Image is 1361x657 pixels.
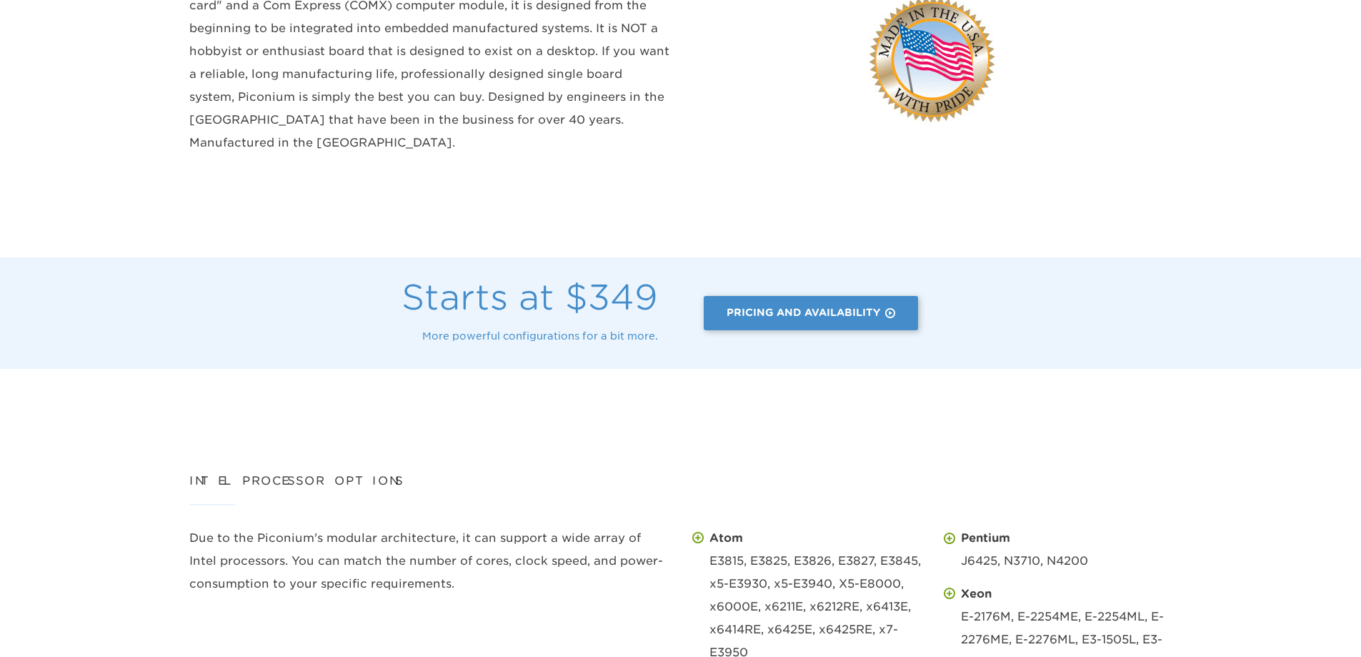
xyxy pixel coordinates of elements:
[189,527,669,596] p: Due to the Piconium's modular architecture, it can support a wide array of Intel processors. You ...
[961,550,1172,573] p: J6425, N3710, N4200
[23,280,658,315] h2: Starts at $349
[704,296,918,330] a: Pricing And Availability
[709,527,921,550] h2: Atom
[23,326,658,346] p: More powerful configurations for a bit more.
[189,470,669,505] h2: Intel Processor Options
[961,583,1172,606] h2: Xeon
[961,527,1172,550] h2: Pentium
